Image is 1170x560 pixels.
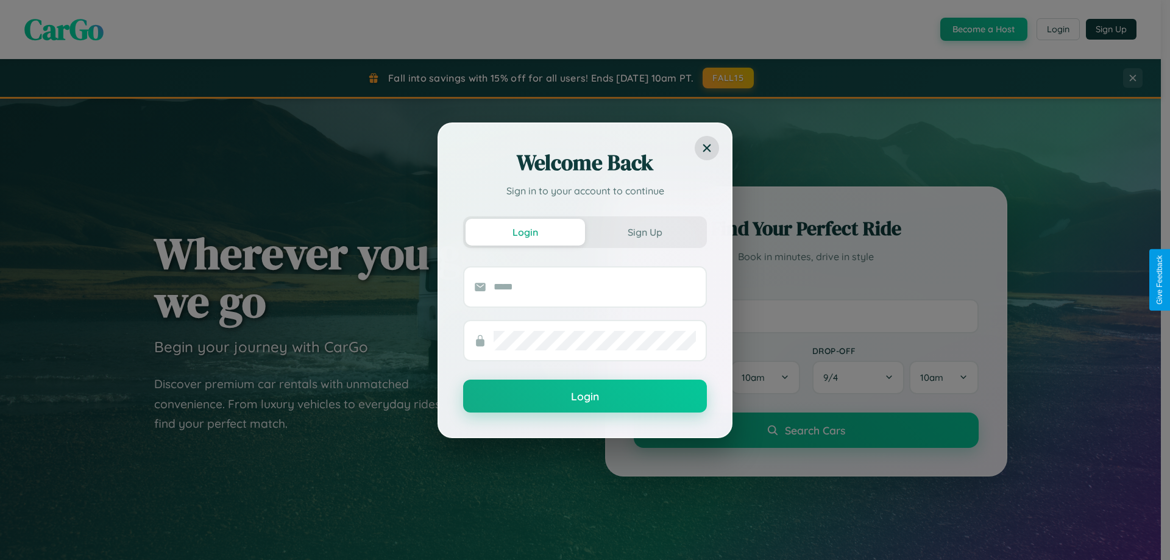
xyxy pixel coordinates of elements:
[463,148,707,177] h2: Welcome Back
[463,183,707,198] p: Sign in to your account to continue
[463,380,707,413] button: Login
[1155,255,1164,305] div: Give Feedback
[585,219,704,246] button: Sign Up
[466,219,585,246] button: Login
